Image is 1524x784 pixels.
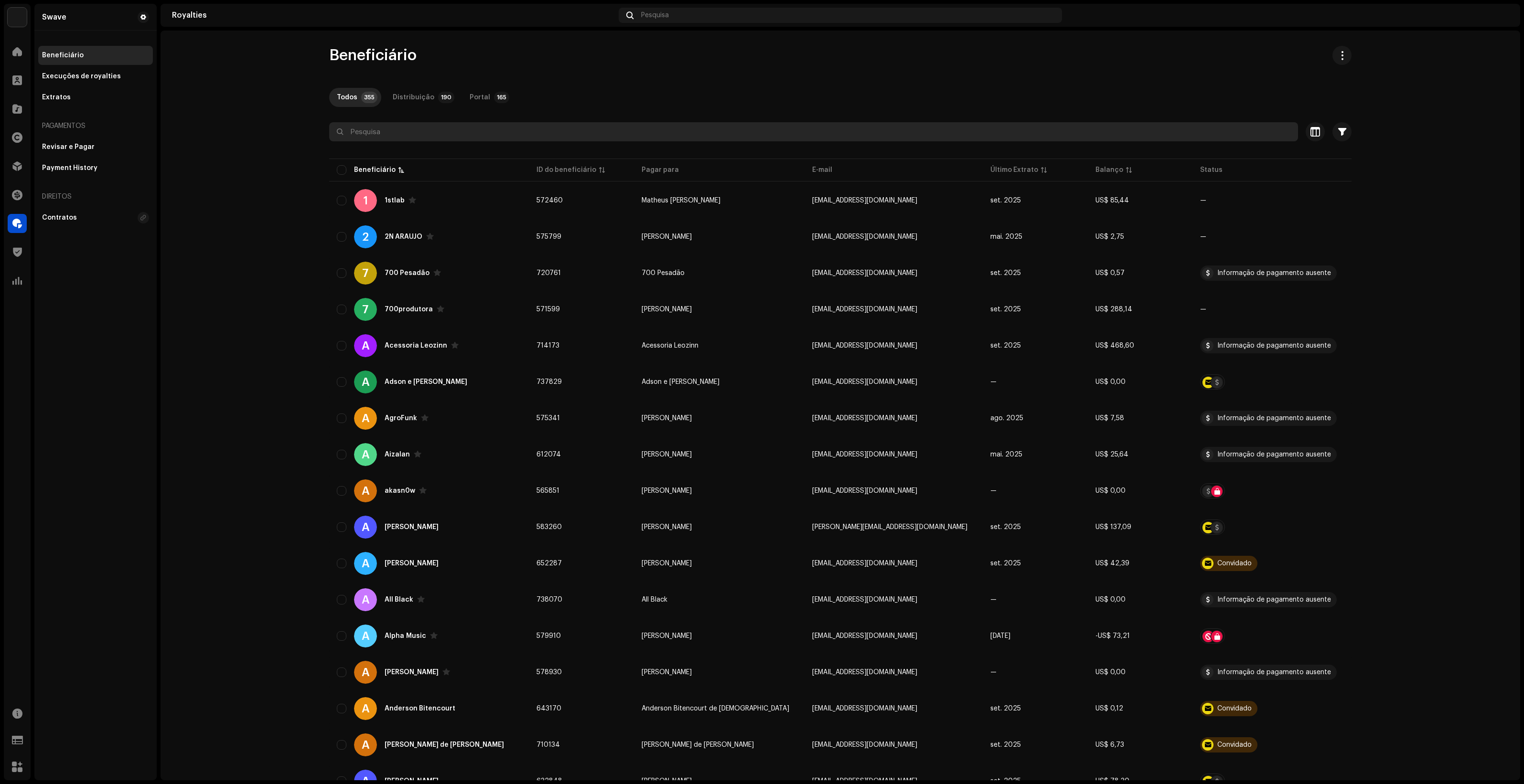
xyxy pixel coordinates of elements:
div: Convidado [1217,705,1252,712]
div: All Black [385,596,413,603]
div: A [354,661,377,684]
div: A [354,516,377,539]
div: Payment History [42,164,97,172]
div: Beneficiário [354,165,396,175]
div: Convidado [1217,742,1252,748]
span: US$ 6,73 [1095,742,1124,748]
div: 700 Pesadão [385,270,429,276]
div: Convidado [1217,560,1252,567]
span: 572460 [537,197,563,204]
span: djmtsilverio@gmail.com [812,197,917,204]
span: US$ 0,00 [1095,596,1126,603]
span: set. 2025 [990,306,1021,313]
span: US$ 42,39 [1095,560,1129,567]
span: US$ 0,12 [1095,705,1123,712]
span: set. 2025 [990,342,1021,349]
span: set. 2025 [990,560,1021,567]
span: Beneficiário [329,46,417,65]
span: mar. 2025 [990,633,1010,639]
div: Royalties [172,11,615,19]
span: mai. 2025 [990,233,1022,240]
span: leo0h@hotmail.com [812,306,917,313]
div: 7 [354,262,377,285]
div: Todos [337,88,357,107]
re-m-nav-item: Payment History [38,159,153,178]
span: Anderson de Campos Gobbi [642,742,754,748]
span: Adson e Alana [642,379,719,385]
span: 579910 [537,633,561,639]
div: Alisson [385,560,439,567]
div: Alessandra [385,524,439,530]
span: 710134 [537,742,560,748]
span: — [990,487,997,494]
span: All Black [642,596,667,603]
div: Balanço [1095,165,1123,175]
div: Último Extrato [990,165,1038,175]
div: akasn0w [385,487,415,494]
span: — [990,669,997,676]
span: 738070 [537,596,562,603]
div: Acessoria Leozinn [385,342,447,349]
span: marybenvenute@gmail.com [812,596,917,603]
span: US$ 468,60 [1095,342,1134,349]
span: Léo Jonathan [642,415,692,422]
span: adsonealana@gmail.com [812,379,917,385]
span: sraizalan@gmail.com [812,451,917,458]
span: 643170 [537,705,561,712]
div: Informação de pagamento ausente [1217,596,1331,603]
div: 2 [354,225,377,248]
span: mai. 2025 [990,451,1022,458]
span: paracontato2n@gmail.com [812,233,917,240]
div: Informação de pagamento ausente [1217,415,1331,422]
span: US$ 25,64 [1095,451,1128,458]
div: 1stlab [385,197,405,204]
span: US$ 137,09 [1095,524,1131,530]
re-a-table-badge: — [1200,197,1344,204]
span: pp831262@gmail.com [812,487,917,494]
span: US$ 0,00 [1095,379,1126,385]
div: Execuções de royalties [42,73,121,80]
span: set. 2025 [990,524,1021,530]
span: — [990,379,997,385]
div: Informação de pagamento ausente [1217,342,1331,349]
span: andersonvendedor1996@gmail.com [812,705,917,712]
span: US$ 7,58 [1095,415,1124,422]
span: 583260 [537,524,562,530]
span: Etenilza Viana Souza Soares [642,451,692,458]
span: Matheus Genezio Silvério [642,197,720,204]
div: A [354,697,377,720]
div: Distribuição [393,88,434,107]
div: Anderson Bitencourt [385,705,455,712]
span: 578930 [537,669,562,676]
div: Beneficiário [42,52,84,59]
span: US$ 288,14 [1095,306,1132,313]
img: c3ace681-228d-4631-9f26-36716aff81b7 [1493,8,1509,23]
span: acessorialeozinnobeat@hotmail.com [812,342,917,349]
span: Pesquisa [641,11,669,19]
span: -US$ 73,21 [1095,633,1130,639]
span: Ana Luísa Macedo [642,669,692,676]
span: set. 2025 [990,197,1021,204]
input: Pesquisa [329,122,1298,141]
span: 571599 [537,306,560,313]
div: Portal [470,88,490,107]
re-a-nav-header: Pagamentos [38,115,153,138]
img: 1710b61e-6121-4e79-a126-bcb8d8a2a180 [8,8,27,27]
span: 652287 [537,560,562,567]
div: A [354,443,377,466]
span: alessandra@noixmusic.com.br [812,524,967,530]
div: Contratos [42,214,77,222]
span: US$ 85,44 [1095,197,1129,204]
span: Alessandra [642,524,692,530]
span: 575799 [537,233,561,240]
span: 714173 [537,342,559,349]
div: Informação de pagamento ausente [1217,669,1331,676]
span: US$ 2,75 [1095,233,1124,240]
div: A [354,588,377,611]
re-a-nav-header: Direitos [38,185,153,208]
div: AgroFunk [385,415,417,422]
div: Alpha Music [385,633,426,639]
div: 1 [354,189,377,212]
span: Anderson Bitencourt de Jesus [642,705,789,712]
